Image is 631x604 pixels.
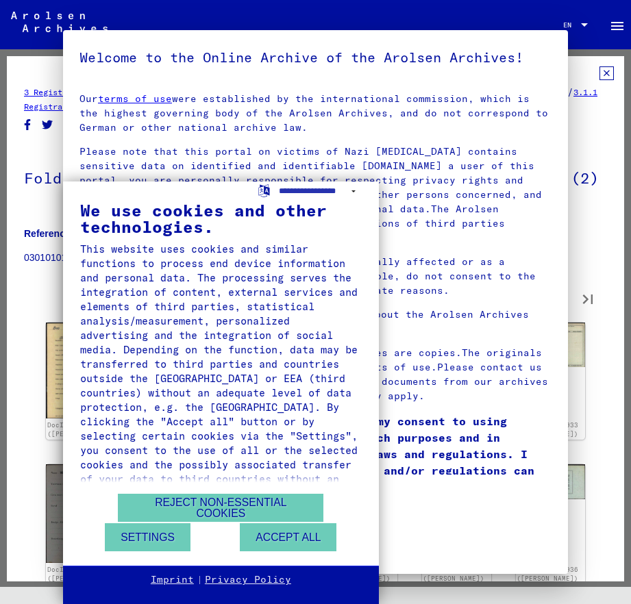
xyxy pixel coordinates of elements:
button: Accept all [240,523,336,551]
button: Settings [105,523,190,551]
a: Privacy Policy [205,573,291,587]
div: This website uses cookies and similar functions to process end device information and personal da... [80,242,362,501]
button: Reject non-essential cookies [118,494,323,522]
div: We use cookies and other technologies. [80,202,362,235]
a: Imprint [151,573,194,587]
